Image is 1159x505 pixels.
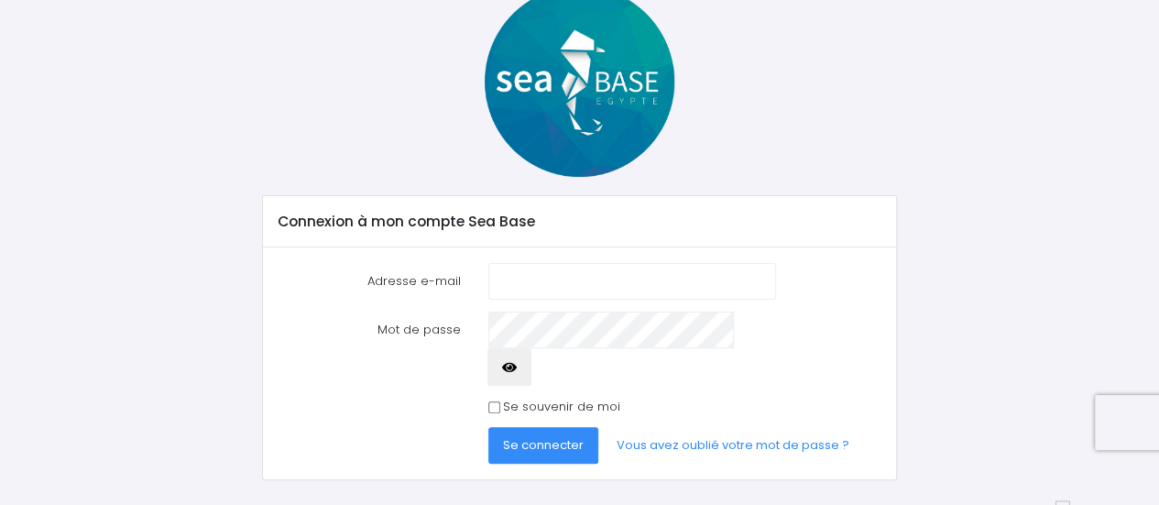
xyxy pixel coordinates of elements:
label: Mot de passe [264,312,475,386]
label: Adresse e-mail [264,263,475,300]
a: Vous avez oublié votre mot de passe ? [602,427,864,464]
span: Se connecter [503,436,584,454]
div: Connexion à mon compte Sea Base [263,196,896,247]
label: Se souvenir de moi [503,398,620,416]
button: Se connecter [488,427,598,464]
